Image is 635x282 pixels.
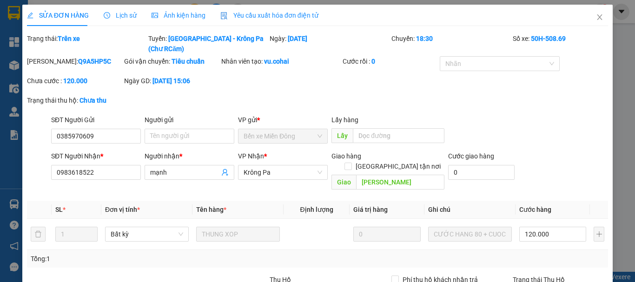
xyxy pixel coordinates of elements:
[331,152,361,160] span: Giao hàng
[78,58,111,65] b: Q9A5HP5C
[371,58,375,65] b: 0
[27,76,122,86] div: Chưa cước :
[238,152,264,160] span: VP Nhận
[79,97,106,104] b: Chưa thu
[596,13,603,21] span: close
[104,12,137,19] span: Lịch sử
[428,227,512,242] input: Ghi Chú
[424,201,516,219] th: Ghi chú
[83,64,119,80] span: thùng
[58,35,80,42] b: Trên xe
[104,12,110,19] span: clock-circle
[31,227,46,242] button: delete
[512,33,609,54] div: Số xe:
[24,7,62,20] b: Cô Hai
[519,206,551,213] span: Cước hàng
[196,227,280,242] input: VD: Bàn, Ghế
[83,35,101,46] span: Gửi:
[111,227,183,241] span: Bất kỳ
[145,151,234,161] div: Người nhận
[4,29,57,43] h2: X8WRLWWZ
[343,56,438,66] div: Cước rồi :
[152,12,158,19] span: picture
[221,56,341,66] div: Nhân viên tạo:
[288,35,307,42] b: [DATE]
[448,165,515,180] input: Cước giao hàng
[220,12,228,20] img: icon
[124,56,219,66] div: Gói vận chuyển:
[300,206,333,213] span: Định lượng
[83,51,162,62] span: Bến xe Miền Đông
[172,58,205,65] b: Tiêu chuẩn
[152,77,190,85] b: [DATE] 15:06
[147,33,269,54] div: Tuyến:
[27,12,33,19] span: edit
[352,161,444,171] span: [GEOGRAPHIC_DATA] tận nơi
[27,56,122,66] div: [PERSON_NAME]:
[531,35,566,42] b: 50H-508.69
[27,95,146,105] div: Trạng thái thu hộ:
[55,206,63,213] span: SL
[244,165,322,179] span: Krông Pa
[390,33,512,54] div: Chuyến:
[196,206,226,213] span: Tên hàng
[331,175,356,190] span: Giao
[26,33,147,54] div: Trạng thái:
[51,115,141,125] div: SĐT Người Gửi
[244,129,322,143] span: Bến xe Miền Đông
[331,116,358,124] span: Lấy hàng
[356,175,444,190] input: Dọc đường
[63,77,87,85] b: 120.000
[51,151,141,161] div: SĐT Người Nhận
[238,115,328,125] div: VP gửi
[221,169,229,176] span: user-add
[83,25,117,32] span: [DATE] 09:39
[264,58,289,65] b: vu.cohai
[587,5,613,31] button: Close
[353,206,388,213] span: Giá trị hàng
[105,206,140,213] span: Đơn vị tính
[124,76,219,86] div: Ngày GD:
[353,128,444,143] input: Dọc đường
[148,35,264,52] b: [GEOGRAPHIC_DATA] - Krông Pa (Chư RCăm)
[353,227,420,242] input: 0
[448,152,494,160] label: Cước giao hàng
[269,33,390,54] div: Ngày:
[220,12,318,19] span: Yêu cầu xuất hóa đơn điện tử
[27,12,89,19] span: SỬA ĐƠN HÀNG
[331,128,353,143] span: Lấy
[145,115,234,125] div: Người gửi
[594,227,604,242] button: plus
[152,12,205,19] span: Ảnh kiện hàng
[416,35,433,42] b: 18:30
[31,254,246,264] div: Tổng: 1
